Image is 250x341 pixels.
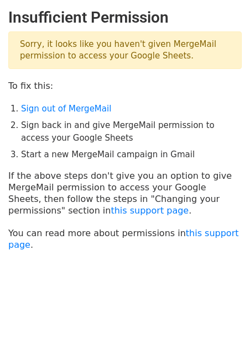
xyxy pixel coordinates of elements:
[21,104,111,114] a: Sign out of MergeMail
[21,119,242,144] li: Sign back in and give MergeMail permission to access your Google Sheets
[8,227,242,251] p: You can read more about permissions in .
[8,170,242,216] p: If the above steps don't give you an option to give MergeMail permission to access your Google Sh...
[8,8,242,27] h2: Insufficient Permission
[8,31,242,69] p: Sorry, it looks like you haven't given MergeMail permission to access your Google Sheets.
[8,80,242,92] p: To fix this:
[111,205,189,216] a: this support page
[8,228,239,250] a: this support page
[21,148,242,161] li: Start a new MergeMail campaign in Gmail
